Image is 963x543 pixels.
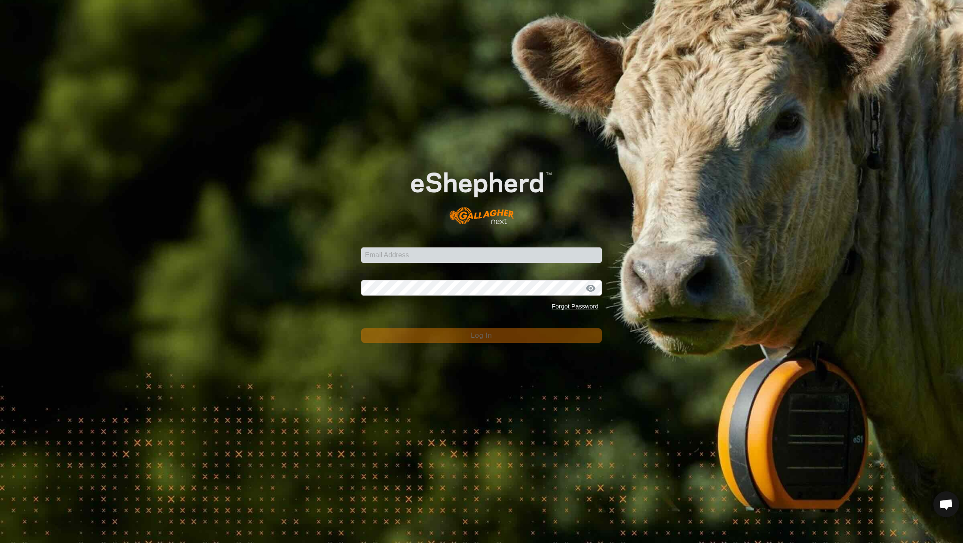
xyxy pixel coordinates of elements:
[361,247,602,263] input: Email Address
[361,328,602,343] button: Log In
[552,303,598,310] a: Forgot Password
[471,332,492,339] span: Log In
[933,491,959,517] div: Open chat
[385,152,578,234] img: E-shepherd Logo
